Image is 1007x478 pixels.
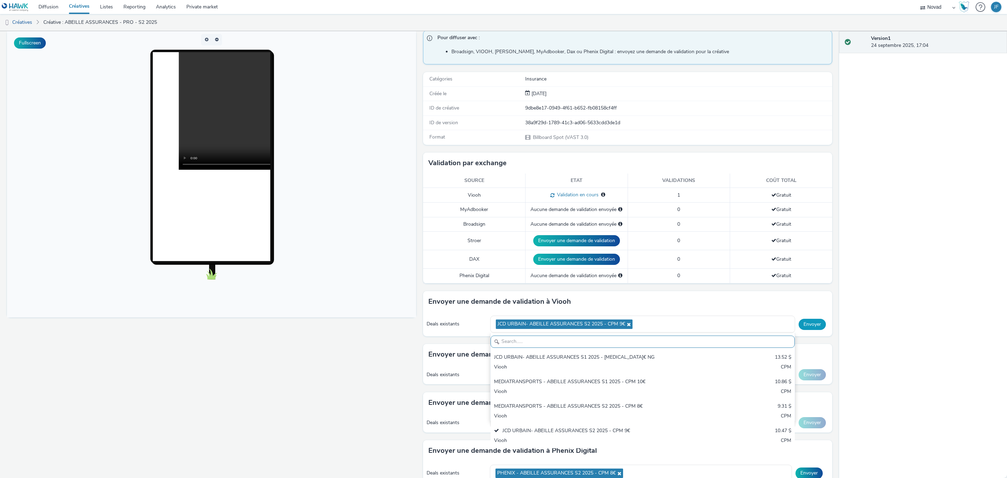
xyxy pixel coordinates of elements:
[799,369,826,380] button: Envoyer
[677,272,680,279] span: 0
[429,119,458,126] span: ID de version
[427,321,487,328] div: Deals existants
[618,221,622,228] div: Sélectionnez un deal ci-dessous et cliquez sur Envoyer pour envoyer une demande de validation à B...
[771,272,791,279] span: Gratuit
[533,254,620,265] button: Envoyer une demande de validation
[491,336,795,348] input: Search......
[771,221,791,227] span: Gratuit
[533,235,620,246] button: Envoyer une demande de validation
[498,321,625,327] span: JCD URBAIN- ABEILLE ASSURANCES S2 2025 - CPM 9€
[423,174,526,188] th: Source
[775,378,791,386] div: 10.86 $
[423,217,526,231] td: Broadsign
[781,437,791,445] div: CPM
[525,76,831,83] div: Insurance
[427,470,486,477] div: Deals existants
[871,35,1001,49] div: 24 septembre 2025, 17:04
[778,403,791,411] div: 9.31 $
[959,1,969,13] img: Hawk Academy
[677,256,680,262] span: 0
[529,206,624,213] div: Aucune demande de validation envoyée
[428,158,507,168] h3: Validation par exchange
[437,34,825,43] span: Pour diffuser avec :
[781,413,791,421] div: CPM
[429,76,452,82] span: Catégories
[525,119,831,126] div: 38a9f29d-1789-41c3-ad06-5633cdd3de1d
[494,403,691,411] div: MEDIATRANSPORTS - ABEILLE ASSURANCES S2 2025 - CPM 8€
[494,413,691,421] div: Viooh
[771,256,791,262] span: Gratuit
[871,35,891,42] strong: Version 1
[529,221,624,228] div: Aucune demande de validation envoyée
[494,427,691,435] div: JCD URBAIN- ABEILLE ASSURANCES S2 2025 - CPM 9€
[775,354,791,362] div: 13.52 $
[677,206,680,213] span: 0
[525,105,831,112] div: 9dbe8e17-0949-4f61-b652-fb08158cf4ff
[429,90,447,97] span: Créée le
[618,206,622,213] div: Sélectionnez un deal ci-dessous et cliquez sur Envoyer pour envoyer une demande de validation à M...
[529,272,624,279] div: Aucune demande de validation envoyée
[429,134,445,140] span: Format
[799,319,826,330] button: Envoyer
[532,134,588,141] span: Billboard Spot (VAST 3.0)
[497,470,616,476] span: PHENIX - ABEILLE ASSURANCES S2 2025 - CPM 8€
[677,221,680,227] span: 0
[781,364,791,372] div: CPM
[428,349,585,360] h3: Envoyer une demande de validation à Broadsign
[428,398,594,408] h3: Envoyer une demande de validation à MyAdbooker
[2,3,29,12] img: undefined Logo
[530,90,547,97] div: Création 24 septembre 2025, 17:04
[14,37,46,49] button: Fullscreen
[494,364,691,372] div: Viooh
[775,427,791,435] div: 10.47 $
[530,90,547,97] span: [DATE]
[423,203,526,217] td: MyAdbooker
[494,378,691,386] div: MEDIATRANSPORTS - ABEILLE ASSURANCES S1 2025 - CPM 10€
[423,232,526,250] td: Stroer
[423,269,526,283] td: Phenix Digital
[429,105,459,111] span: ID de créative
[423,250,526,269] td: DAX
[677,237,680,244] span: 0
[771,237,791,244] span: Gratuit
[994,2,999,12] div: JF
[451,48,828,55] li: Broadsign, VIOOH, [PERSON_NAME], MyAdbooker, Dax ou Phenix Digital : envoyez une demande de valid...
[771,192,791,198] span: Gratuit
[423,188,526,203] td: Viooh
[526,174,628,188] th: Etat
[494,437,691,445] div: Viooh
[494,388,691,396] div: Viooh
[3,19,10,26] img: dooh
[40,14,160,31] a: Créative : ABEILLE ASSURANCES - PRO - S2 2025
[959,1,972,13] a: Hawk Academy
[730,174,833,188] th: Coût total
[427,419,487,426] div: Deals existants
[628,174,730,188] th: Validations
[494,354,691,362] div: JCD URBAIN- ABEILLE ASSURANCES S1 2025 - [MEDICAL_DATA]€ NG
[428,296,571,307] h3: Envoyer une demande de validation à Viooh
[781,388,791,396] div: CPM
[618,272,622,279] div: Sélectionnez un deal ci-dessous et cliquez sur Envoyer pour envoyer une demande de validation à P...
[555,191,599,198] span: Validation en cours
[677,192,680,198] span: 1
[427,371,487,378] div: Deals existants
[428,445,597,456] h3: Envoyer une demande de validation à Phenix Digital
[771,206,791,213] span: Gratuit
[799,417,826,428] button: Envoyer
